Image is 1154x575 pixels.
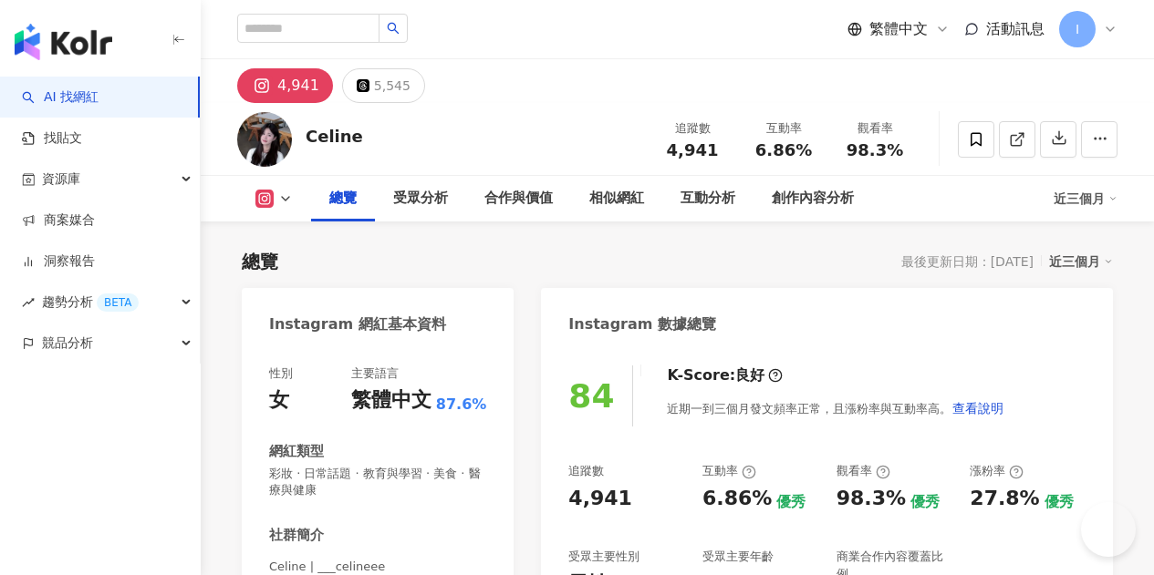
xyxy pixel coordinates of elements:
div: 84 [568,377,614,415]
div: 優秀 [776,492,806,512]
span: 查看說明 [952,401,1003,416]
div: 受眾主要年齡 [702,549,774,565]
span: Celine | ___celineee [269,559,486,575]
div: 受眾主要性別 [568,549,639,565]
span: 6.86% [755,141,812,159]
div: 社群簡介 [269,526,324,545]
div: 6.86% [702,485,772,513]
div: 繁體中文 [351,386,431,415]
a: searchAI 找網紅 [22,88,99,107]
button: 4,941 [237,68,333,103]
div: 追蹤數 [658,119,727,138]
div: 優秀 [1045,492,1074,512]
span: 資源庫 [42,159,80,200]
span: 活動訊息 [986,20,1045,37]
div: 98.3% [837,485,906,513]
div: Instagram 網紅基本資料 [269,314,446,334]
a: 商案媒合 [22,211,95,230]
div: 最後更新日期：[DATE] [901,254,1034,269]
div: 27.8% [970,485,1039,513]
span: I [1076,19,1079,39]
div: 合作與價值 [484,188,553,210]
div: 近期一到三個月發文頻率正常，且漲粉率與互動率高。 [667,390,1004,426]
span: rise [22,296,35,309]
div: 互動率 [702,463,756,479]
div: 優秀 [910,492,940,512]
div: 追蹤數 [568,463,604,479]
button: 查看說明 [951,390,1004,426]
div: 漲粉率 [970,463,1024,479]
img: logo [15,24,112,60]
div: 主要語言 [351,365,399,382]
div: 近三個月 [1049,250,1113,273]
div: 創作內容分析 [772,188,854,210]
div: 4,941 [568,485,632,513]
a: 找貼文 [22,129,82,148]
div: Instagram 數據總覽 [568,314,716,334]
span: 競品分析 [42,323,93,364]
div: 女 [269,386,289,415]
div: K-Score : [667,365,783,385]
span: 87.6% [436,395,487,415]
div: 5,545 [374,73,411,98]
div: 總覽 [329,188,357,210]
span: search [387,22,400,35]
span: 趨勢分析 [42,282,139,323]
span: 繁體中文 [869,19,928,39]
div: 受眾分析 [393,188,448,210]
a: 洞察報告 [22,252,95,271]
div: 總覽 [242,249,278,274]
div: 相似網紅 [589,188,644,210]
button: 5,545 [342,68,425,103]
div: 網紅類型 [269,442,324,461]
iframe: Help Scout Beacon - Open [1081,502,1136,557]
img: KOL Avatar [237,112,292,167]
div: 觀看率 [837,463,890,479]
div: 觀看率 [840,119,910,138]
div: 近三個月 [1054,184,1118,213]
div: Celine [306,125,363,148]
span: 彩妝 · 日常話題 · 教育與學習 · 美食 · 醫療與健康 [269,466,486,498]
span: 4,941 [667,140,719,159]
div: 4,941 [277,73,319,98]
span: 98.3% [847,141,903,159]
div: 互動率 [749,119,818,138]
div: 良好 [735,365,764,385]
div: 性別 [269,365,293,382]
div: BETA [97,293,139,312]
div: 互動分析 [681,188,735,210]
